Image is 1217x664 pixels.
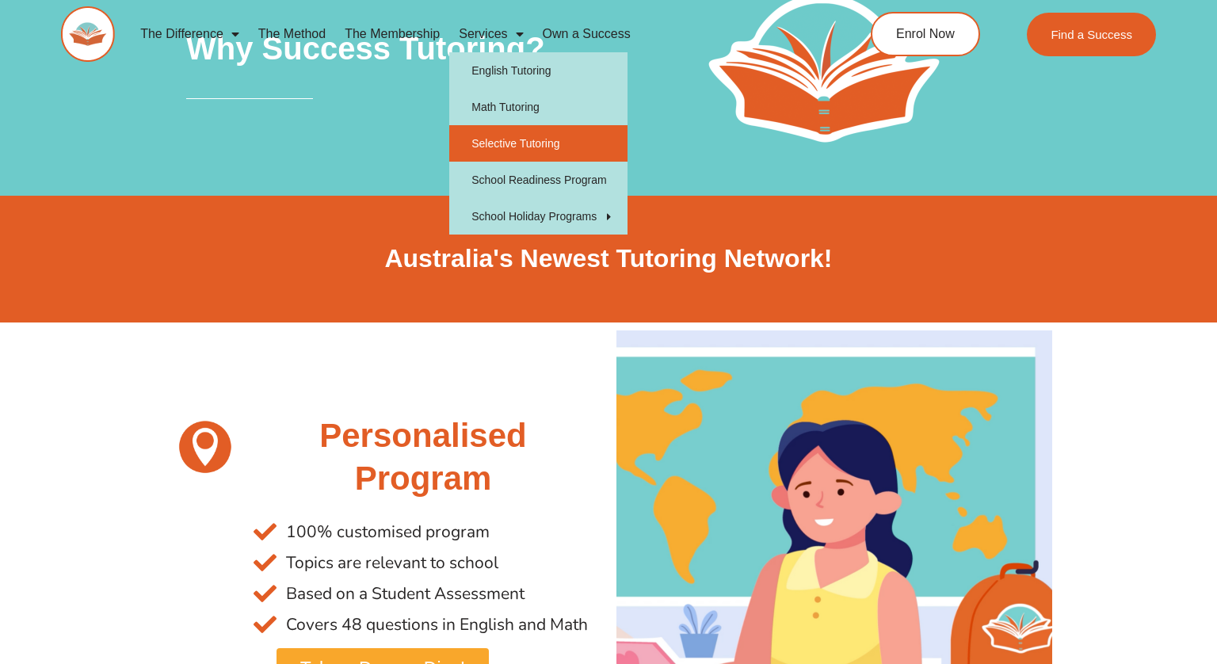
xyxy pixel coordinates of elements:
a: Selective Tutoring [449,125,628,162]
a: Enrol Now [871,12,980,56]
span: Based on a Student Assessment [282,578,525,609]
a: Own a Success [533,16,640,52]
a: The Difference [131,16,249,52]
a: School Readiness Program [449,162,628,198]
span: Covers 48 questions in English and Math [282,609,588,640]
a: English Tutoring [449,52,628,89]
a: School Holiday Programs [449,198,628,235]
a: Find a Success [1028,13,1157,56]
span: Topics are relevant to school [282,548,498,578]
a: The Method [249,16,335,52]
h2: Personalised Program [254,414,593,501]
iframe: Chat Widget [945,485,1217,664]
ul: Services [449,52,628,235]
span: Enrol Now [896,28,955,40]
span: 100% customised program [282,517,490,548]
a: Math Tutoring [449,89,628,125]
span: Find a Success [1051,29,1133,40]
h2: Australia's Newest Tutoring Network! [165,242,1052,276]
a: The Membership [335,16,449,52]
nav: Menu [131,16,807,52]
a: Services [449,16,532,52]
